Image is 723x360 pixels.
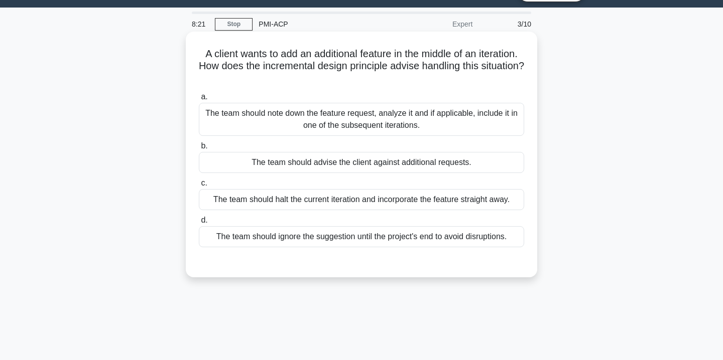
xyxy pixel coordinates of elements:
span: c. [201,178,207,187]
div: 8:21 [186,14,215,34]
div: The team should note down the feature request, analyze it and if applicable, include it in one of... [199,103,524,136]
div: The team should halt the current iteration and incorporate the feature straight away. [199,189,524,210]
span: d. [201,216,207,224]
div: Expert [391,14,478,34]
span: a. [201,92,207,101]
a: Stop [215,18,253,31]
div: 3/10 [478,14,537,34]
h5: A client wants to add an additional feature in the middle of an iteration. How does the increment... [198,48,525,85]
div: The team should advise the client against additional requests. [199,152,524,173]
div: The team should ignore the suggestion until the project's end to avoid disruptions. [199,226,524,247]
span: b. [201,141,207,150]
div: PMI-ACP [253,14,391,34]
